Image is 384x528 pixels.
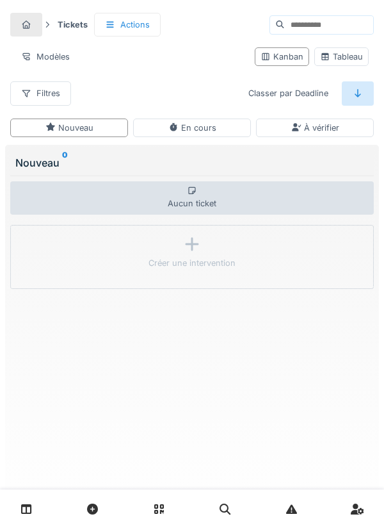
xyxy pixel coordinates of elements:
[15,155,369,170] div: Nouveau
[148,257,236,269] div: Créer une intervention
[45,122,93,134] div: Nouveau
[168,122,216,134] div: En cours
[10,181,374,215] div: Aucun ticket
[94,13,161,37] div: Actions
[291,122,339,134] div: À vérifier
[237,81,339,105] div: Classer par Deadline
[320,51,363,63] div: Tableau
[10,45,81,69] div: Modèles
[10,81,71,105] div: Filtres
[52,19,93,31] strong: Tickets
[260,51,303,63] div: Kanban
[62,155,68,170] sup: 0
